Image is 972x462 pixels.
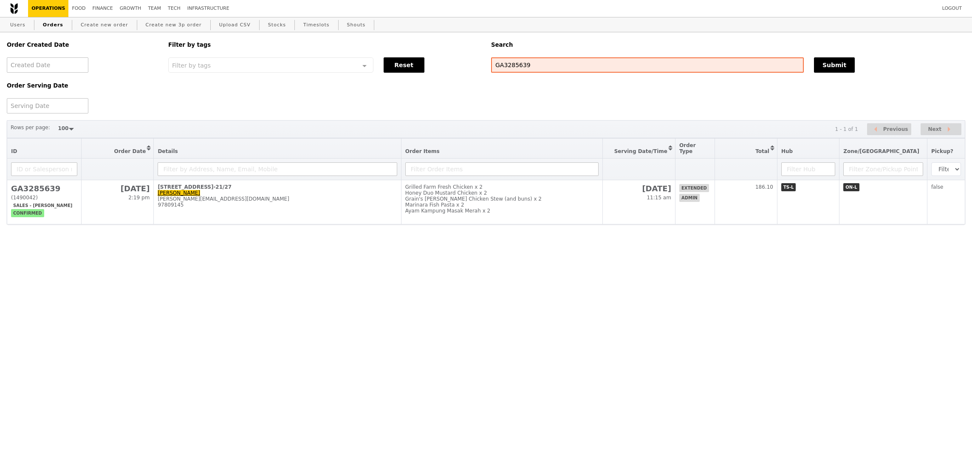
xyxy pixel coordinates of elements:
span: Hub [781,148,793,154]
h5: Search [491,42,965,48]
input: Created Date [7,57,88,73]
span: admin [679,194,700,202]
input: Filter by Address, Name, Email, Mobile [158,162,397,176]
a: Upload CSV [216,17,254,33]
div: Ayam Kampung Masak Merah x 2 [405,208,599,214]
span: Next [928,124,941,134]
span: ON-L [843,183,859,191]
h2: [DATE] [85,184,150,193]
a: Shouts [344,17,369,33]
button: Previous [867,123,911,136]
h5: Filter by tags [168,42,481,48]
input: Filter Hub [781,162,835,176]
h5: Order Created Date [7,42,158,48]
a: Create new 3p order [142,17,205,33]
span: Pickup? [931,148,953,154]
span: extended [679,184,709,192]
span: Order Type [679,142,696,154]
h2: [DATE] [607,184,671,193]
label: Rows per page: [11,123,50,132]
input: Search any field [491,57,804,73]
span: false [931,184,944,190]
span: Filter by tags [172,61,211,69]
button: Next [921,123,961,136]
span: Zone/[GEOGRAPHIC_DATA] [843,148,919,154]
span: confirmed [11,209,44,217]
div: Grilled Farm Fresh Chicken x 2 [405,184,599,190]
h2: GA3285639 [11,184,77,193]
input: Filter Order Items [405,162,599,176]
span: 186.10 [755,184,773,190]
div: Honey Duo Mustard Chicken x 2 [405,190,599,196]
span: ID [11,148,17,154]
div: [PERSON_NAME][EMAIL_ADDRESS][DOMAIN_NAME] [158,196,397,202]
a: Users [7,17,29,33]
div: Grain's [PERSON_NAME] Chicken Stew (and buns) x 2 [405,196,599,202]
input: ID or Salesperson name [11,162,77,176]
button: Reset [384,57,424,73]
h5: Order Serving Date [7,82,158,89]
a: [PERSON_NAME] [158,190,200,196]
button: Submit [814,57,855,73]
span: Details [158,148,178,154]
div: 97809145 [158,202,397,208]
div: [STREET_ADDRESS]-21/27 [158,184,397,190]
a: Timeslots [300,17,333,33]
input: Serving Date [7,98,88,113]
span: TS-L [781,183,796,191]
a: Orders [40,17,67,33]
span: 2:19 pm [128,195,150,201]
a: Create new order [77,17,132,33]
a: Stocks [265,17,289,33]
span: Previous [883,124,908,134]
div: (1490042) [11,195,77,201]
div: 1 - 1 of 1 [835,126,858,132]
span: Sales - [PERSON_NAME] [11,201,74,210]
span: Order Items [405,148,440,154]
div: Marinara Fish Pasta x 2 [405,202,599,208]
input: Filter Zone/Pickup Point [843,162,923,176]
span: 11:15 am [647,195,671,201]
img: Grain logo [10,3,18,14]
